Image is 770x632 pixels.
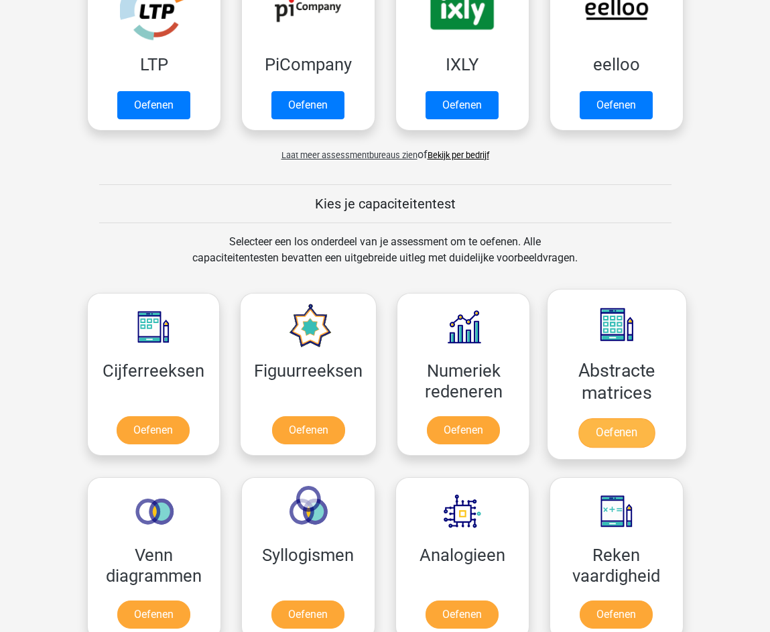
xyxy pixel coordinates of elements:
[578,418,655,448] a: Oefenen
[281,150,418,160] span: Laat meer assessmentbureaus zien
[180,234,590,282] div: Selecteer een los onderdeel van je assessment om te oefenen. Alle capaciteitentesten bevatten een...
[99,196,671,212] h5: Kies je capaciteitentest
[117,601,190,629] a: Oefenen
[428,150,489,160] a: Bekijk per bedrijf
[117,416,190,444] a: Oefenen
[271,601,344,629] a: Oefenen
[272,416,345,444] a: Oefenen
[580,601,653,629] a: Oefenen
[271,91,344,119] a: Oefenen
[426,601,499,629] a: Oefenen
[77,136,694,163] div: of
[427,416,500,444] a: Oefenen
[426,91,499,119] a: Oefenen
[580,91,653,119] a: Oefenen
[117,91,190,119] a: Oefenen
